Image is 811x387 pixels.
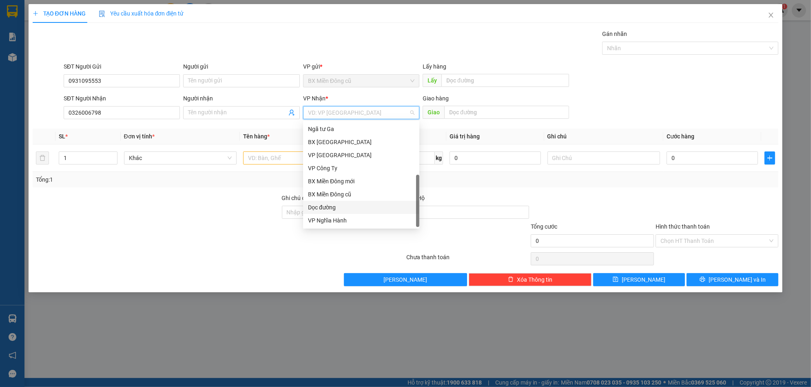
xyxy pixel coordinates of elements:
[29,29,111,44] span: 0919 110 458
[308,190,414,199] div: BX Miền Đông cũ
[3,47,15,55] span: Gửi:
[288,109,295,116] span: user-add
[622,275,665,284] span: [PERSON_NAME]
[308,75,414,87] span: BX Miền Đông cũ
[29,29,111,44] span: BX Miền Đông cũ ĐT:
[441,74,569,87] input: Dọc đường
[183,94,299,103] div: Người nhận
[308,125,414,133] div: Ngã tư Ga
[764,151,775,165] button: plus
[303,136,419,149] div: BX Quảng Ngãi
[423,63,446,70] span: Lấy hàng
[82,47,118,55] span: 0789790707
[760,4,782,27] button: Close
[544,129,664,145] th: Ghi chú
[308,138,414,147] div: BX [GEOGRAPHIC_DATA]
[64,62,180,71] div: SĐT Người Gửi
[124,133,155,140] span: Đơn vị tính
[667,133,694,140] span: Cước hàng
[99,10,184,17] span: Yêu cầu xuất hóa đơn điện tử
[303,201,419,214] div: Dọc đường
[423,95,449,102] span: Giao hàng
[765,155,775,161] span: plus
[344,273,467,286] button: [PERSON_NAME]
[99,11,105,17] img: icon
[423,74,441,87] span: Lấy
[29,4,111,27] strong: CÔNG TY CP BÌNH TÂM
[59,133,65,140] span: SL
[183,62,299,71] div: Người gửi
[243,133,270,140] span: Tên hàng
[406,195,425,201] span: Thu Hộ
[308,177,414,186] div: BX Miền Đông mới
[303,162,419,175] div: VP Công Ty
[547,151,660,165] input: Ghi Chú
[423,106,444,119] span: Giao
[508,276,514,283] span: delete
[687,273,778,286] button: printer[PERSON_NAME] và In
[303,62,419,71] div: VP gửi
[444,106,569,119] input: Dọc đường
[593,273,685,286] button: save[PERSON_NAME]
[517,275,552,284] span: Xóa Thông tin
[602,31,627,37] label: Gán nhãn
[308,203,414,212] div: Dọc đường
[308,151,414,160] div: VP [GEOGRAPHIC_DATA]
[308,216,414,225] div: VP Nghĩa Hành
[384,275,428,284] span: [PERSON_NAME]
[3,6,28,43] img: logo
[768,12,774,18] span: close
[656,223,710,230] label: Hình thức thanh toán
[531,223,557,230] span: Tổng cước
[308,164,414,173] div: VP Công Ty
[405,253,530,267] div: Chưa thanh toán
[469,273,592,286] button: deleteXóa Thông tin
[709,275,766,284] span: [PERSON_NAME] và In
[303,188,419,201] div: BX Miền Đông cũ
[3,58,100,66] span: Nhận:
[303,95,326,102] span: VP Nhận
[33,10,86,17] span: TẠO ĐƠN HÀNG
[36,175,313,184] div: Tổng: 1
[450,133,480,140] span: Giá trị hàng
[700,276,705,283] span: printer
[303,122,419,136] div: Ngã tư Ga
[282,195,327,201] label: Ghi chú đơn hàng
[450,151,541,165] input: 0
[60,58,100,66] span: 0934737293 -
[613,276,618,283] span: save
[303,149,419,162] div: VP Hà Nội
[243,151,356,165] input: VD: Bàn, Ghế
[435,151,443,165] span: kg
[303,214,419,227] div: VP Nghĩa Hành
[64,94,180,103] div: SĐT Người Nhận
[70,47,80,55] span: viết
[282,206,405,219] input: Ghi chú đơn hàng
[33,11,38,16] span: plus
[129,152,232,164] span: Khác
[20,58,100,66] span: VP Công Ty -
[36,151,49,165] button: delete
[303,175,419,188] div: BX Miền Đông mới
[15,47,70,55] span: BX Miền Đông cũ -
